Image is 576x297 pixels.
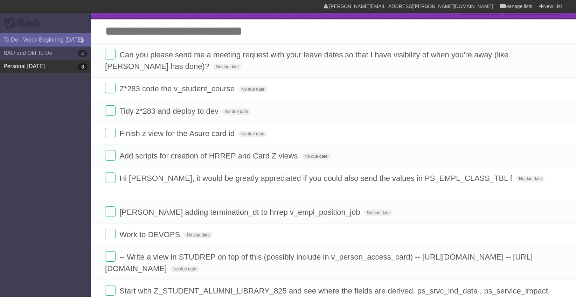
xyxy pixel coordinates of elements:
label: Done [105,150,116,161]
span: Hi [PERSON_NAME], it would be greatly appreciated if you could also send the values in PS_EMPL_CL... [119,174,514,183]
label: Done [105,285,116,296]
span: No due date [171,266,199,272]
span: -- Write a view in STUDREP on top of this (possibly include in v_person_access_card) -- [URL][DOM... [105,253,533,273]
b: 6 [78,63,88,70]
span: [PERSON_NAME] adding termination_dt to hrrep v_empl_position_job [119,208,362,217]
span: Z*283 code the v_student_course [119,84,236,93]
span: Tidy z*283 and deploy to dev [119,107,220,115]
label: Done [105,229,116,239]
label: Done [105,49,116,59]
span: No due date [238,131,267,137]
label: Done [105,105,116,116]
span: Can you please send me a meeting request with your leave dates so that I have visibility of when ... [105,50,508,71]
span: No due date [222,108,251,115]
span: No due date [516,176,544,182]
span: Finish z view for the Asure card id [119,129,236,138]
div: Flask [4,17,46,30]
span: No due date [364,210,393,216]
span: No due date [213,64,241,70]
b: 4 [78,50,88,57]
span: No due date [184,232,212,238]
label: Done [105,83,116,93]
span: Work to DEVOPS [119,230,182,239]
label: Done [105,172,116,183]
label: Done [105,128,116,138]
label: Done [105,206,116,217]
span: Add scripts for creation of HRREP and Card Z views [119,151,299,160]
span: No due date [238,86,267,92]
span: No due date [302,153,330,160]
label: Done [105,251,116,262]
